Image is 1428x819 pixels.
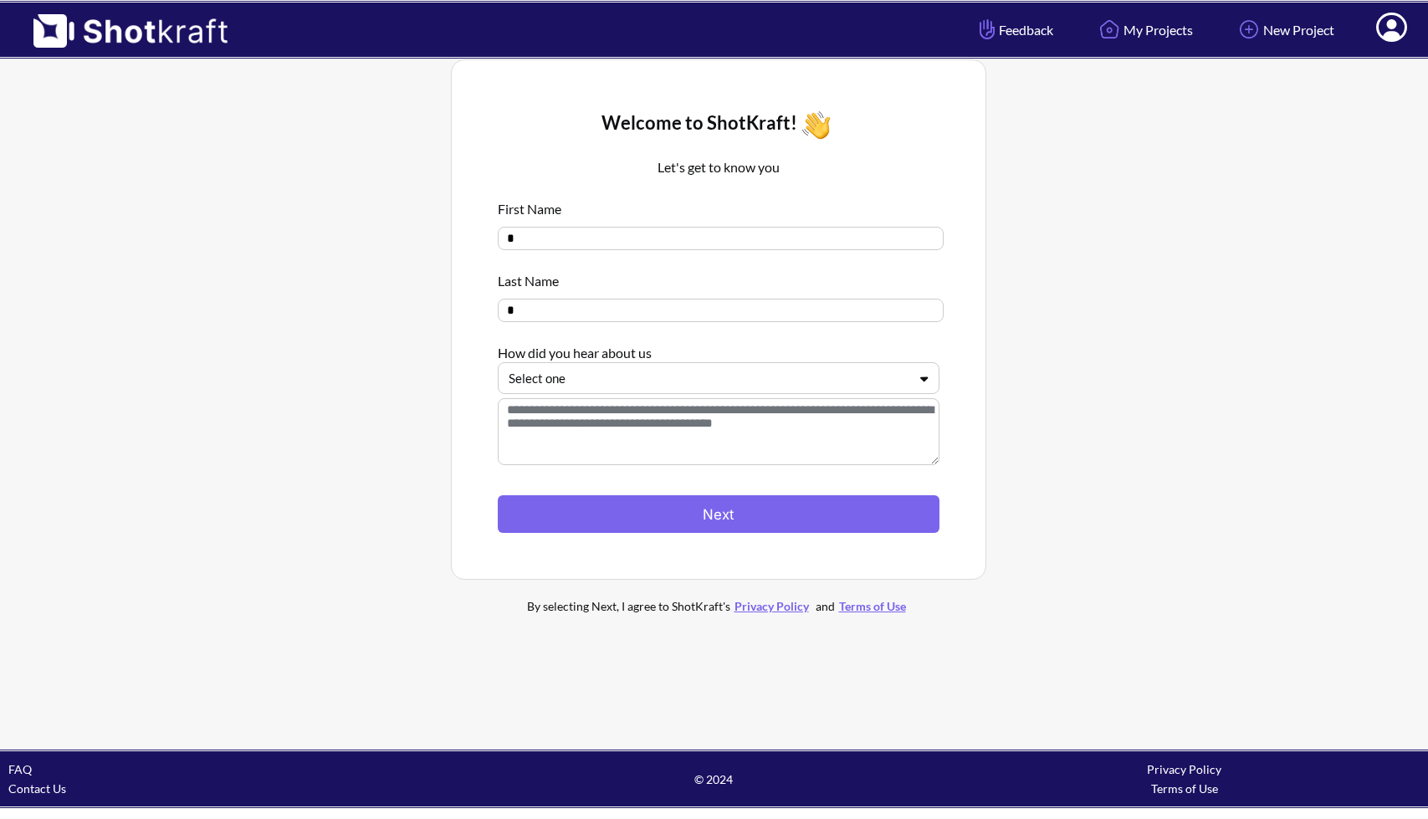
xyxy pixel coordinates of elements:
[949,779,1420,798] div: Terms of Use
[498,157,939,177] p: Let's get to know you
[8,762,32,776] a: FAQ
[1235,15,1263,44] img: Add Icon
[797,106,835,144] img: Wave Icon
[498,263,939,290] div: Last Name
[730,599,813,613] a: Privacy Policy
[498,335,939,362] div: How did you hear about us
[498,495,939,533] button: Next
[8,781,66,796] a: Contact Us
[1222,8,1347,52] a: New Project
[1095,15,1123,44] img: Home Icon
[498,106,939,144] div: Welcome to ShotKraft!
[1083,8,1205,52] a: My Projects
[975,20,1053,39] span: Feedback
[479,770,949,789] span: © 2024
[975,15,999,44] img: Hand Icon
[949,760,1420,779] div: Privacy Policy
[835,599,910,613] a: Terms of Use
[498,191,939,218] div: First Name
[493,596,944,616] div: By selecting Next, I agree to ShotKraft's and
